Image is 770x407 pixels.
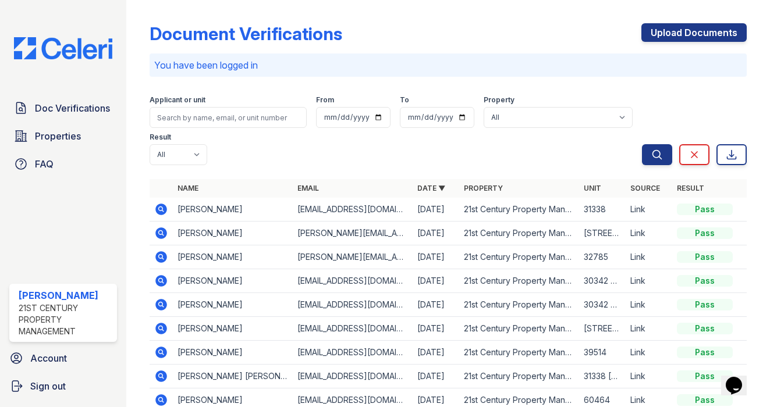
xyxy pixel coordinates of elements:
div: Pass [677,203,733,215]
a: Unit [584,184,601,192]
div: Pass [677,251,733,263]
td: [PERSON_NAME] [173,222,293,245]
label: From [316,95,334,105]
td: [DATE] [413,198,459,222]
a: Sign out [5,374,122,398]
td: Link [626,269,672,293]
td: 21st Century Property Management - JCAS [459,245,579,269]
label: Property [484,95,514,105]
td: [PERSON_NAME] [PERSON_NAME] [173,365,293,388]
td: [EMAIL_ADDRESS][DOMAIN_NAME] [293,341,413,365]
a: Date ▼ [417,184,445,192]
div: Pass [677,299,733,310]
label: To [400,95,409,105]
td: 21st Century Property Management - JCAS [459,365,579,388]
td: [DATE] [413,269,459,293]
div: Pass [677,394,733,406]
a: Result [677,184,704,192]
span: FAQ [35,157,54,171]
td: [PERSON_NAME][EMAIL_ADDRESS][DOMAIN_NAME] [293,222,413,245]
div: Pass [677,347,733,358]
div: Pass [677,275,733,287]
a: Doc Verifications [9,97,117,120]
a: FAQ [9,152,117,176]
td: Link [626,365,672,388]
td: [PERSON_NAME] [173,245,293,269]
p: You have been logged in [154,58,743,72]
td: [DATE] [413,222,459,245]
td: 31338 [PERSON_NAME] [579,365,626,388]
td: [EMAIL_ADDRESS][DOMAIN_NAME] [293,293,413,317]
a: Properties [9,124,117,148]
td: Link [626,317,672,341]
iframe: chat widget [721,360,758,395]
td: [EMAIL_ADDRESS][DOMAIN_NAME] [293,269,413,293]
td: 21st Century Property Management - JCAS [459,222,579,245]
td: [PERSON_NAME] [173,317,293,341]
td: Link [626,222,672,245]
td: [PERSON_NAME] [173,269,293,293]
td: [EMAIL_ADDRESS][DOMAIN_NAME] [293,198,413,222]
td: 21st Century Property Management - JCAS [459,341,579,365]
td: [STREET_ADDRESS] [579,222,626,245]
label: Result [150,133,171,142]
td: 32785 [579,245,626,269]
div: Pass [677,370,733,382]
div: Pass [677,323,733,334]
a: Property [464,184,503,192]
div: [PERSON_NAME] [19,288,112,302]
input: Search by name, email, or unit number [150,107,307,128]
td: 30342 Cupeno Ln [579,269,626,293]
span: Properties [35,129,81,143]
a: Source [630,184,660,192]
td: [DATE] [413,293,459,317]
td: [DATE] [413,365,459,388]
td: 21st Century Property Management - JCAS [459,198,579,222]
td: [PERSON_NAME][EMAIL_ADDRESS][DOMAIN_NAME] [293,245,413,269]
td: Link [626,198,672,222]
div: Pass [677,227,733,239]
div: Document Verifications [150,23,342,44]
td: [EMAIL_ADDRESS][DOMAIN_NAME] [293,317,413,341]
td: [PERSON_NAME] [173,198,293,222]
td: 21st Century Property Management - JCAS [459,269,579,293]
td: 31338 [579,198,626,222]
span: Sign out [30,379,66,393]
td: 30342 Cupeno Ln [579,293,626,317]
a: Upload Documents [641,23,747,42]
td: 39514 [579,341,626,365]
img: CE_Logo_Blue-a8612792a0a2168367f1c8372b55b34899dd931a85d93a1a3d3e32e68fde9ad4.png [5,37,122,59]
span: Doc Verifications [35,101,110,115]
label: Applicant or unit [150,95,205,105]
td: [DATE] [413,317,459,341]
div: 21st Century Property Management [19,302,112,337]
td: [PERSON_NAME] [173,293,293,317]
td: [EMAIL_ADDRESS][DOMAIN_NAME] [293,365,413,388]
td: 21st Century Property Management - JCAS [459,317,579,341]
td: Link [626,341,672,365]
td: 21st Century Property Management - JCAS [459,293,579,317]
td: [DATE] [413,341,459,365]
a: Account [5,347,122,370]
td: [DATE] [413,245,459,269]
a: Email [297,184,319,192]
a: Name [178,184,198,192]
span: Account [30,351,67,365]
td: [PERSON_NAME] [173,341,293,365]
td: [STREET_ADDRESS][PERSON_NAME] [579,317,626,341]
td: Link [626,293,672,317]
td: Link [626,245,672,269]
